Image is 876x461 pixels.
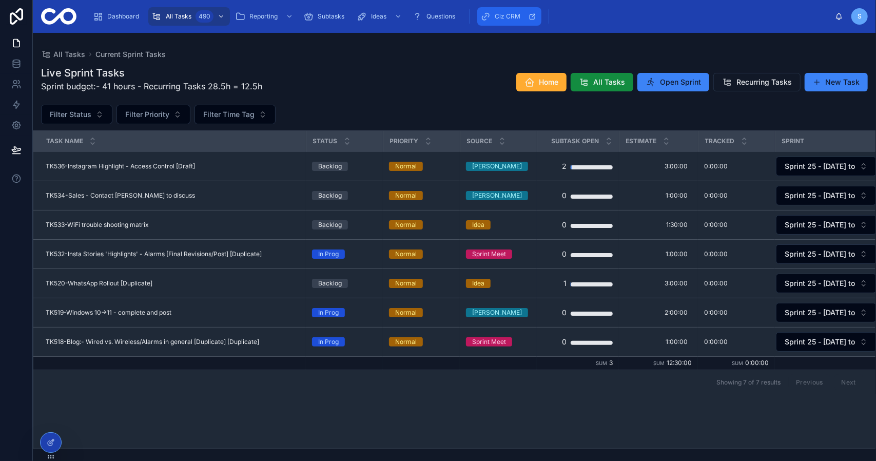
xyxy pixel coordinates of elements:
a: 0:00:00 [704,250,769,258]
span: S [858,12,862,21]
span: Reporting [249,12,278,21]
a: All Tasks490 [148,7,230,26]
a: 1:00:00 [625,246,692,262]
small: Sum [596,360,607,366]
a: Sprint Meet [466,337,531,347]
span: 12:30:00 [667,359,692,367]
a: 1:00:00 [625,334,692,350]
a: Questions [409,7,462,26]
span: Sprint 25 - [DATE] to [DATE] [785,278,855,289]
div: 0 [562,244,567,264]
div: Backlog [318,191,342,200]
a: Idea [466,279,531,288]
span: All Tasks [166,12,191,21]
span: All Tasks [593,77,625,87]
span: Sprint 25 - [DATE] to [DATE] [785,220,855,230]
div: Idea [472,279,484,288]
div: Sprint Meet [472,337,506,347]
span: 0:00:00 [704,221,728,229]
div: 0 [562,332,567,352]
span: Sprint 25 - [DATE] to [DATE] [785,337,855,347]
span: Filter Time Tag [203,109,255,120]
a: 0 [543,302,613,323]
a: Normal [389,337,454,347]
a: Normal [389,191,454,200]
a: Backlog [312,279,377,288]
a: TK534-Sales - Contact [PERSON_NAME] to discuss [46,191,300,200]
a: Subtasks [300,7,352,26]
a: 0 [543,215,613,235]
span: 2:00:00 [665,309,688,317]
span: Sprint 25 - [DATE] to [DATE] [785,249,855,259]
a: 0:00:00 [704,191,769,200]
span: 0:00:00 [704,338,728,346]
a: TK518-Blog:- Wired vs. Wireless/Alarms in general [Duplicate] [Duplicate] [46,338,300,346]
span: Estimate [626,137,657,145]
div: Idea [472,220,484,229]
a: Backlog [312,220,377,229]
p: Sprint budget:- 41 hours - Recurring Tasks 28.5h = 12.5h [41,80,262,92]
a: Normal [389,162,454,171]
button: All Tasks [571,73,633,91]
small: Sum [732,360,743,366]
a: Current Sprint Tasks [95,49,166,60]
a: Normal [389,308,454,317]
a: Backlog [312,191,377,200]
a: TK536-Instagram Highlight - Access Control [Draft] [46,162,300,170]
a: Backlog [312,162,377,171]
span: Recurring Tasks [736,77,792,87]
small: Sum [653,360,665,366]
span: TK532-Insta Stories 'Highlights' - Alarms [Final Revisions/Post] [Duplicate] [46,250,262,258]
div: 2 [562,156,567,177]
span: Subtask Open [552,137,599,145]
a: 0:00:00 [704,221,769,229]
div: Normal [395,220,417,229]
span: Subtasks [318,12,344,21]
a: 1:00:00 [625,187,692,204]
span: 1:00:00 [666,338,688,346]
div: In Prog [318,337,339,347]
div: 0 [562,215,567,235]
div: scrollable content [85,5,835,28]
span: TK518-Blog:- Wired vs. Wireless/Alarms in general [Duplicate] [Duplicate] [46,338,259,346]
span: 1:30:00 [666,221,688,229]
span: Sprint 25 - [DATE] to [DATE] [785,308,855,318]
span: Home [539,77,558,87]
span: 0:00:00 [704,162,728,170]
span: Showing 7 of 7 results [716,378,781,387]
a: 0 [543,185,613,206]
a: New Task [805,73,868,91]
span: 0:00:00 [745,359,769,367]
span: 3:00:00 [665,162,688,170]
button: Home [516,73,567,91]
a: 3:00:00 [625,158,692,175]
div: Normal [395,191,417,200]
a: Normal [389,220,454,229]
div: 490 [196,10,213,23]
a: TK533-WiFi trouble shooting matrix [46,221,300,229]
span: Priority [390,137,419,145]
a: [PERSON_NAME] [466,162,531,171]
span: 1:00:00 [666,191,688,200]
div: 1 [563,273,567,294]
div: [PERSON_NAME] [472,191,522,200]
span: Source [467,137,493,145]
a: [PERSON_NAME] [466,191,531,200]
div: In Prog [318,249,339,259]
a: All Tasks [41,49,85,60]
span: 3:00:00 [665,279,688,287]
a: Ciz CRM [477,7,541,26]
span: TK536-Instagram Highlight - Access Control [Draft] [46,162,195,170]
span: 0:00:00 [704,191,728,200]
a: TK519-Windows 10->11 - complete and post [46,309,300,317]
a: 0 [543,332,613,352]
span: Filter Priority [125,109,169,120]
span: 1:00:00 [666,250,688,258]
a: 0:00:00 [704,309,769,317]
a: TK532-Insta Stories 'Highlights' - Alarms [Final Revisions/Post] [Duplicate] [46,250,300,258]
a: Normal [389,279,454,288]
div: Sprint Meet [472,249,506,259]
a: 1:30:00 [625,217,692,233]
span: Ciz CRM [495,12,520,21]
